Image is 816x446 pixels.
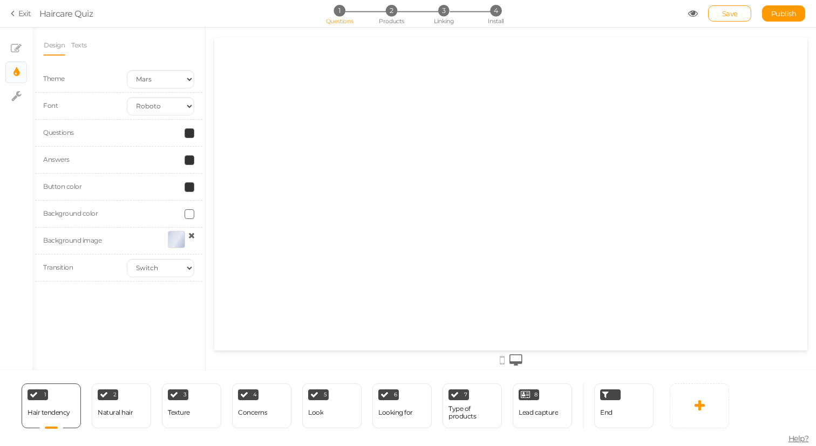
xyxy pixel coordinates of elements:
div: 2 Natural hair [92,383,151,428]
a: Exit [11,8,31,19]
div: Concerns [238,409,267,416]
div: 6 Looking for [372,383,432,428]
div: Looking for [378,409,413,416]
li: 4 Install [471,5,521,16]
div: Texture [168,409,190,416]
div: End [594,383,654,428]
span: 1 [44,392,46,397]
a: Design [43,35,65,56]
span: 6 [394,392,397,397]
label: Answers [43,155,70,163]
span: 1 [334,5,345,16]
div: 7 Type of products [443,383,502,428]
div: Save [708,5,751,22]
span: Help? [788,434,809,443]
span: Questions [326,17,353,25]
div: 4 Concerns [232,383,291,428]
span: Font [43,101,58,109]
span: 2 [386,5,397,16]
li: 1 Questions [314,5,364,16]
label: Background image [43,236,101,244]
span: 3 [183,392,187,397]
span: End [600,408,613,416]
div: Lead capture [519,409,558,416]
div: Natural hair [98,409,133,416]
div: 8 Lead capture [513,383,572,428]
div: Type of products [448,405,496,420]
span: 2 [113,392,117,397]
span: Theme [43,74,65,83]
div: Hair tendency [28,409,70,416]
div: 1 Hair tendency [22,383,81,428]
span: Products [379,17,404,25]
span: 5 [324,392,327,397]
div: Look [308,409,323,416]
span: Save [722,9,738,18]
label: Button color [43,182,81,190]
span: 8 [534,392,538,397]
span: Transition [43,263,73,271]
span: 3 [438,5,450,16]
div: 5 Look [302,383,362,428]
li: 3 Linking [419,5,469,16]
a: Texts [71,35,87,56]
label: Background color [43,209,98,217]
span: 7 [464,392,467,397]
span: 4 [253,392,257,397]
span: Linking [434,17,453,25]
div: Haircare Quiz [39,7,93,20]
span: 4 [490,5,501,16]
span: Publish [771,9,797,18]
label: Questions [43,128,74,136]
div: 3 Texture [162,383,221,428]
span: Install [488,17,504,25]
li: 2 Products [366,5,417,16]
